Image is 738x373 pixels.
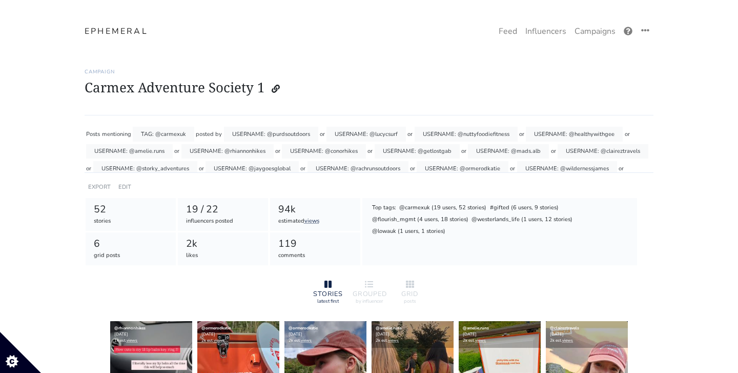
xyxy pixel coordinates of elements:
[85,25,148,37] a: EPHEMERAL
[394,291,426,298] div: GRID
[94,237,168,251] div: 6
[186,251,260,260] div: likes
[181,144,274,159] div: USERNAME: @rhiannonhikes
[289,325,318,331] a: @ormerodkatie
[399,203,487,213] div: @carmexuk (19 users, 52 stories)
[278,237,353,251] div: 119
[94,251,168,260] div: grid posts
[127,338,137,343] a: views
[224,127,318,142] div: USERNAME: @purdsoutdoors
[619,161,624,176] div: or
[278,251,353,260] div: comments
[375,144,460,159] div: USERNAME: @getlostgab
[186,202,260,217] div: 19 / 22
[201,325,231,331] a: @ormerodkatie
[275,144,280,159] div: or
[94,202,168,217] div: 52
[93,161,197,176] div: USERNAME: @storky_adventures
[562,338,573,343] a: views
[88,183,111,191] a: EXPORT
[214,338,224,343] a: views
[304,217,319,225] a: views
[471,215,573,225] div: @westerlands_life (1 users, 12 stories)
[320,127,325,142] div: or
[526,127,623,142] div: USERNAME: @healthywithgee
[206,161,299,176] div: USERNAME: @jaygoesglobal
[625,127,630,142] div: or
[475,338,486,343] a: views
[110,321,192,348] div: [DATE] 1k est.
[114,325,146,331] a: @rhiannonhikes
[376,325,402,331] a: @amelie.runs
[521,21,570,42] a: Influencers
[301,338,312,343] a: views
[282,144,366,159] div: USERNAME: @conorhikes
[388,338,399,343] a: views
[174,144,179,159] div: or
[118,183,131,191] a: EDIT
[558,144,648,159] div: USERNAME: @claireztravels
[326,127,406,142] div: USERNAME: @lucycsurf
[372,321,454,348] div: [DATE] 2k est.
[215,127,222,142] div: by
[417,161,508,176] div: USERNAME: @ormerodkatie
[85,69,653,75] h6: Campaign
[495,21,521,42] a: Feed
[186,217,260,226] div: influencers posted
[489,203,559,213] div: #gifted (6 users, 9 stories)
[463,325,489,331] a: @amelie.runs
[394,298,426,305] div: posts
[510,161,515,176] div: or
[371,215,469,225] div: @flourish_mgmt (4 users, 18 stories)
[86,127,100,142] div: Posts
[186,237,260,251] div: 2k
[312,291,344,298] div: STORIES
[570,21,620,42] a: Campaigns
[133,127,194,142] div: TAG: @carmexuk
[461,144,466,159] div: or
[353,298,385,305] div: by influencer
[550,325,579,331] a: @claireztravels
[517,161,617,176] div: USERNAME: @wildernessjames
[278,217,353,226] div: estimated
[367,144,373,159] div: or
[102,127,131,142] div: mentioning
[199,161,204,176] div: or
[468,144,549,159] div: USERNAME: @mads.alb
[371,203,397,213] div: Top tags:
[371,227,446,237] div: @lowauk (1 users, 1 stories)
[196,127,214,142] div: posted
[278,202,353,217] div: 94k
[300,161,305,176] div: or
[197,321,279,348] div: [DATE] 2k est.
[407,127,413,142] div: or
[284,321,366,348] div: [DATE] 2k est.
[307,161,408,176] div: USERNAME: @rachrunsoutdoors
[459,321,541,348] div: [DATE] 2k est.
[551,144,556,159] div: or
[415,127,518,142] div: USERNAME: @nuttyfoodiefitness
[546,321,628,348] div: [DATE] 2k est.
[410,161,415,176] div: or
[312,298,344,305] div: latest first
[86,161,91,176] div: or
[519,127,524,142] div: or
[94,217,168,226] div: stories
[85,79,653,99] h1: Carmex Adventure Society 1
[86,144,173,159] div: USERNAME: @amelie.runs
[353,291,385,298] div: GROUPED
